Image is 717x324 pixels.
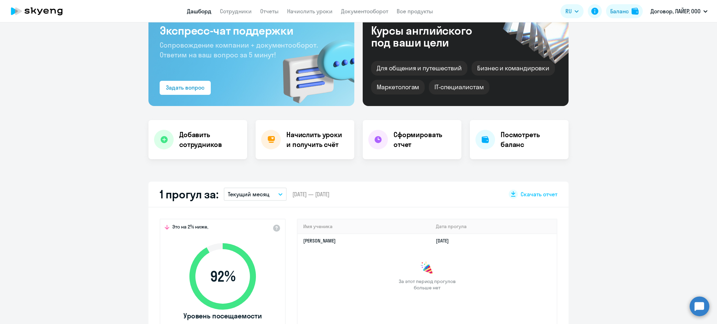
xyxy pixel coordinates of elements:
[273,27,354,106] img: bg-img
[394,130,456,149] h4: Сформировать отчет
[371,61,467,76] div: Для общения и путешествий
[436,238,454,244] a: [DATE]
[160,41,318,59] span: Сопровождение компании + документооборот. Ответим на ваш вопрос за 5 минут!
[187,8,211,15] a: Дашборд
[298,219,430,234] th: Имя ученика
[606,4,643,18] button: Балансbalance
[430,219,557,234] th: Дата прогула
[172,224,208,232] span: Это на 2% ниже,
[303,238,336,244] a: [PERSON_NAME]
[160,23,343,37] h3: Экспресс-чат поддержки
[650,7,701,15] p: Договор, ЛАЙЕР, ООО
[287,8,333,15] a: Начислить уроки
[565,7,572,15] span: RU
[292,190,329,198] span: [DATE] — [DATE]
[371,24,491,48] div: Курсы английского под ваши цели
[429,80,489,94] div: IT-специалистам
[610,7,629,15] div: Баланс
[501,130,563,149] h4: Посмотреть баланс
[160,81,211,95] button: Задать вопрос
[561,4,584,18] button: RU
[220,8,252,15] a: Сотрудники
[160,187,218,201] h2: 1 прогул за:
[228,190,270,198] p: Текущий месяц
[166,83,204,92] div: Задать вопрос
[182,268,263,285] span: 92 %
[224,188,287,201] button: Текущий месяц
[286,130,347,149] h4: Начислить уроки и получить счёт
[420,261,434,275] img: congrats
[341,8,388,15] a: Документооборот
[260,8,279,15] a: Отчеты
[647,3,711,20] button: Договор, ЛАЙЕР, ООО
[397,8,433,15] a: Все продукты
[398,278,457,291] span: За этот период прогулов больше нет
[632,8,639,15] img: balance
[521,190,557,198] span: Скачать отчет
[371,80,425,94] div: Маркетологам
[179,130,242,149] h4: Добавить сотрудников
[472,61,555,76] div: Бизнес и командировки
